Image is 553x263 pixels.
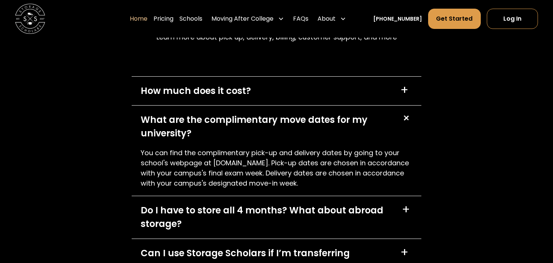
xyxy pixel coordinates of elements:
a: home [15,4,45,34]
a: Log In [487,9,538,29]
div: + [400,246,409,258]
a: FAQs [293,8,308,29]
div: Moving After College [211,14,273,23]
img: Storage Scholars main logo [15,4,45,34]
a: Get Started [428,9,480,29]
div: About [318,14,336,23]
div: + [399,111,413,125]
a: Schools [179,8,202,29]
div: Do I have to store all 4 months? What about abroad storage? [141,204,393,231]
div: Moving After College [208,8,287,29]
a: Pricing [153,8,173,29]
div: + [402,204,410,216]
a: [PHONE_NUMBER] [373,15,422,23]
div: What are the complimentary move dates for my university? [141,113,392,140]
div: + [400,84,409,96]
a: Home [130,8,147,29]
div: How much does it cost? [141,84,251,98]
p: You can find the complimentary pick-up and delivery dates by going to your school's webpage at [D... [141,148,412,188]
div: About [314,8,349,29]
